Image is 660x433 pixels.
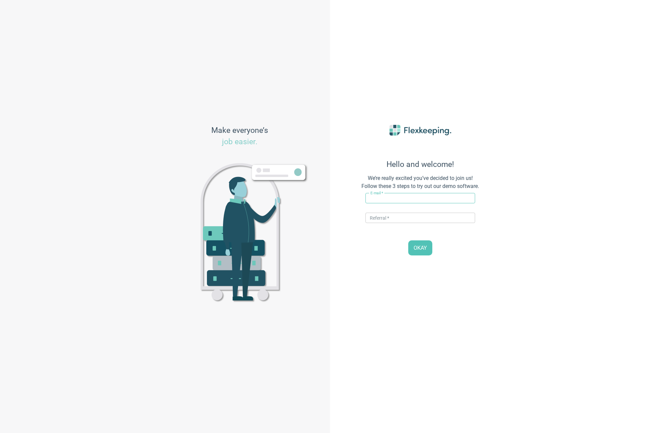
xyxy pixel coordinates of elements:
[408,240,432,255] button: OKAY
[211,125,268,148] span: Make everyone’s
[347,160,494,169] span: Hello and welcome!
[347,174,494,191] span: We’re really excited you’ve decided to join us! Follow these 3 steps to try out our demo software.
[222,137,257,146] span: job easier.
[414,244,427,252] span: OKAY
